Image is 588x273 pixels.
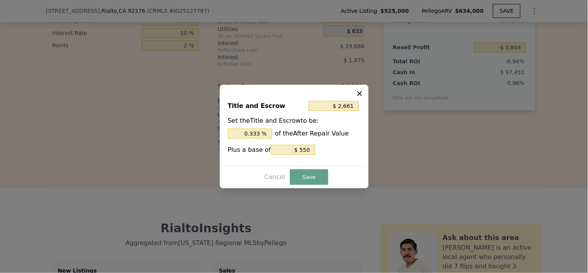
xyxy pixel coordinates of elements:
div: Title and Escrow [228,99,305,113]
button: Cancel [261,171,288,183]
div: of the After Repair Value [228,129,360,139]
span: Plus a base of [228,146,271,153]
button: Save [290,169,328,185]
div: Set the Title and Escrow to be: [228,116,360,139]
